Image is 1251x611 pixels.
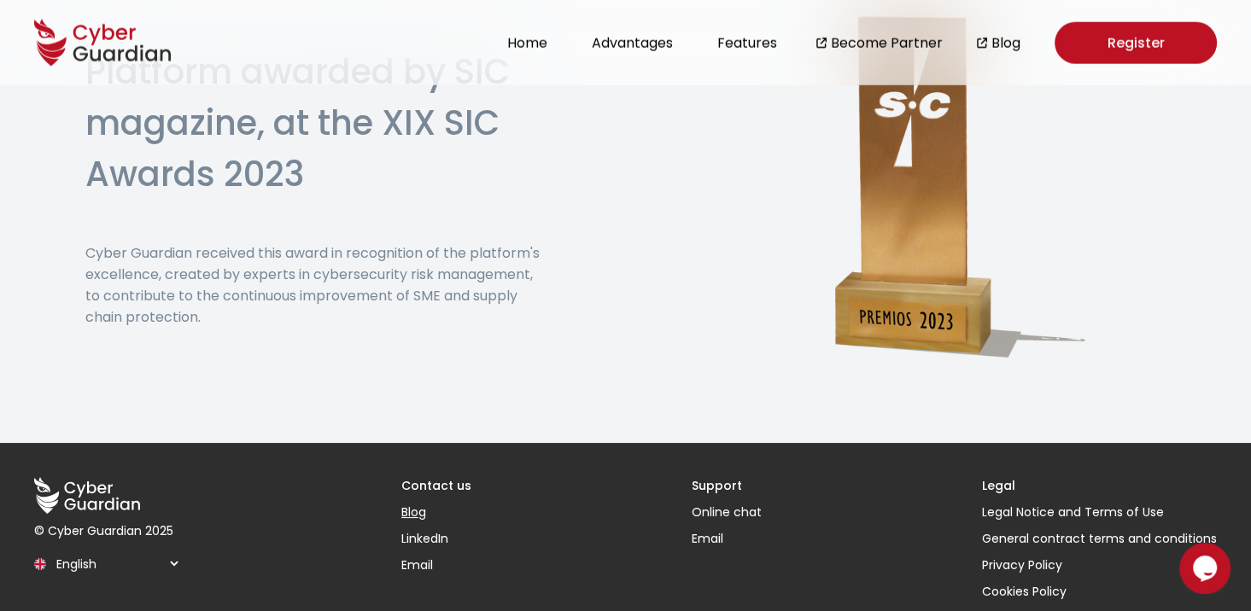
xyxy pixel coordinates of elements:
[1179,543,1234,594] iframe: chat widget
[401,530,471,548] a: LinkedIn
[401,556,471,574] a: Email
[991,32,1020,54] a: Blog
[692,530,762,548] a: Email
[786,16,1090,358] img: Premio SIC
[982,477,1217,495] h3: Legal
[982,503,1217,521] a: Legal Notice and Terms of Use
[85,242,541,328] p: Cyber Guardian received this award in recognition of the platform's excellence, created by expert...
[502,32,552,55] button: Home
[982,556,1217,574] a: Privacy Policy
[85,46,541,200] h2: Platform awarded by SIC magazine, at the XIX SIC Awards 2023
[692,503,762,521] button: Online chat
[692,477,762,495] h3: Support
[401,503,471,521] a: Blog
[587,32,678,55] button: Advantages
[34,522,181,540] p: © Cyber Guardian 2025
[982,530,1217,548] a: General contract terms and conditions
[1055,22,1217,64] a: Register
[982,583,1217,601] button: Cookies Policy
[401,477,471,495] h3: Contact us
[712,32,782,55] button: Features
[831,32,943,54] a: Become Partner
